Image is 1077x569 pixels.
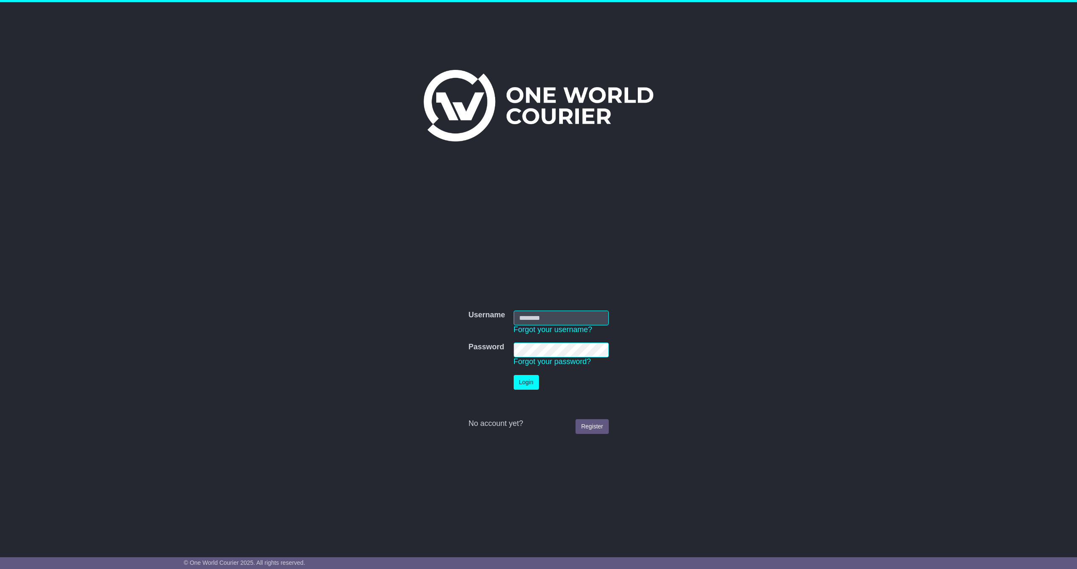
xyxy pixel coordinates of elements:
[424,70,653,141] img: One World
[468,419,608,428] div: No account yet?
[514,357,591,366] a: Forgot your password?
[468,343,504,352] label: Password
[576,419,608,434] a: Register
[468,311,505,320] label: Username
[184,559,305,566] span: © One World Courier 2025. All rights reserved.
[514,375,539,390] button: Login
[514,325,592,334] a: Forgot your username?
